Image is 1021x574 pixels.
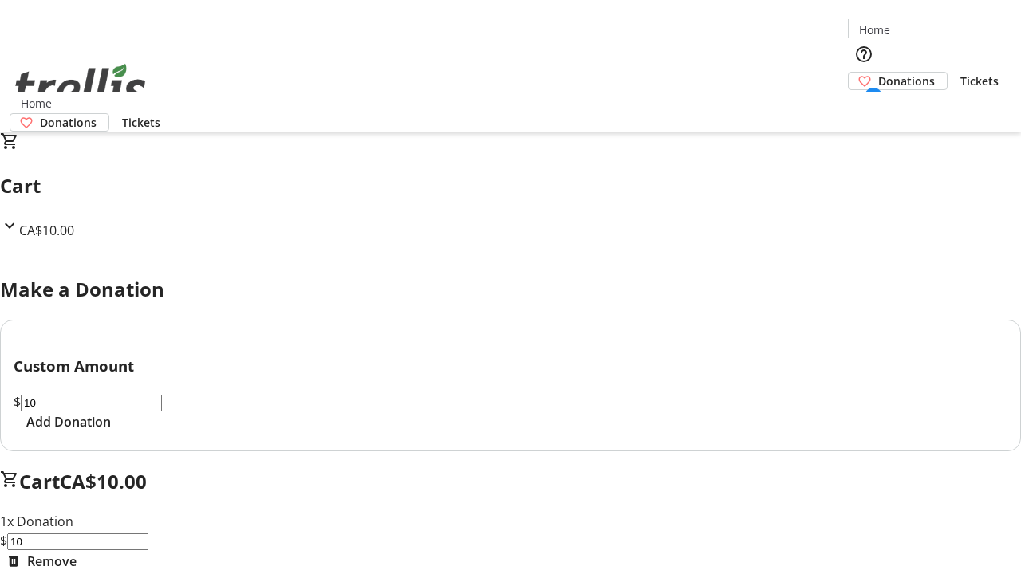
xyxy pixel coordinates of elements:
span: CA$10.00 [60,468,147,494]
a: Donations [848,72,948,90]
input: Donation Amount [7,533,148,550]
span: Add Donation [26,412,111,431]
span: Donations [878,73,935,89]
img: Orient E2E Organization g0L3osMbLW's Logo [10,46,152,126]
span: Home [21,95,52,112]
a: Tickets [948,73,1011,89]
button: Add Donation [14,412,124,431]
a: Home [849,22,900,38]
a: Tickets [109,114,173,131]
h3: Custom Amount [14,355,1007,377]
span: Donations [40,114,97,131]
span: Tickets [960,73,999,89]
a: Home [10,95,61,112]
a: Donations [10,113,109,132]
span: Home [859,22,890,38]
button: Cart [848,90,880,122]
span: $ [14,393,21,411]
input: Donation Amount [21,395,162,411]
button: Help [848,38,880,70]
span: CA$10.00 [19,222,74,239]
span: Remove [27,552,77,571]
span: Tickets [122,114,160,131]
